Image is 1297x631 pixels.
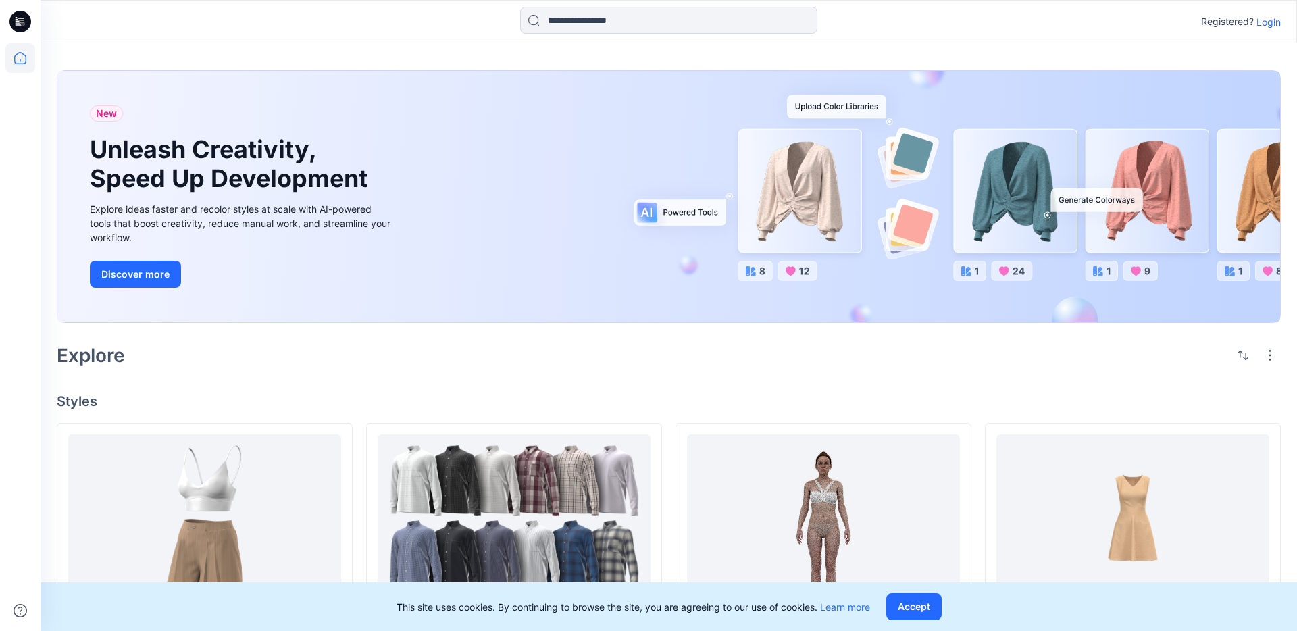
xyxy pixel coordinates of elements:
[378,434,651,603] a: Muestras de tela
[1256,15,1281,29] p: Login
[90,135,374,193] h1: Unleash Creativity, Speed Up Development
[996,434,1269,603] a: test up
[886,593,942,620] button: Accept
[397,600,870,614] p: This site uses cookies. By continuing to browse the site, you are agreeing to our use of cookies.
[57,393,1281,409] h4: Styles
[90,261,181,288] button: Discover more
[90,261,394,288] a: Discover more
[68,434,341,603] a: BW 2025.2 Webinar womens Garment
[687,434,960,603] a: legacy 2025.1 image
[57,345,125,366] h2: Explore
[96,105,117,122] span: New
[820,601,870,613] a: Learn more
[1201,14,1254,30] p: Registered?
[90,202,394,245] div: Explore ideas faster and recolor styles at scale with AI-powered tools that boost creativity, red...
